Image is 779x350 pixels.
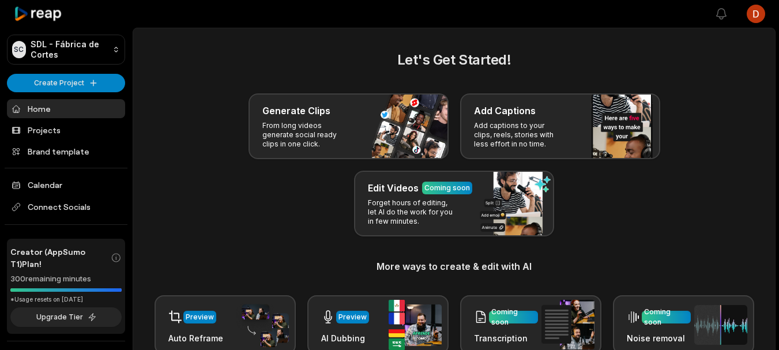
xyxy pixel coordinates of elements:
img: auto_reframe.png [236,303,289,348]
h3: Generate Clips [262,104,330,118]
div: 300 remaining minutes [10,273,122,285]
div: Coming soon [644,307,688,328]
div: SC [12,41,26,58]
span: Creator (AppSumo T1) Plan! [10,246,111,270]
button: Upgrade Tier [10,307,122,327]
a: Home [7,99,125,118]
h2: Let's Get Started! [147,50,761,70]
h3: Noise removal [627,332,691,344]
img: noise_removal.png [694,305,747,345]
a: Calendar [7,175,125,194]
a: Projects [7,121,125,140]
h3: AI Dubbing [321,332,369,344]
p: Forget hours of editing, let AI do the work for you in few minutes. [368,198,457,226]
div: Preview [186,312,214,322]
div: Coming soon [491,307,536,328]
p: From long videos generate social ready clips in one click. [262,121,352,149]
h3: Edit Videos [368,181,419,195]
a: Brand template [7,142,125,161]
div: Preview [338,312,367,322]
span: Connect Socials [7,197,125,217]
div: Coming soon [424,183,470,193]
h3: Auto Reframe [168,332,223,344]
p: Add captions to your clips, reels, stories with less effort in no time. [474,121,563,149]
button: Create Project [7,74,125,92]
div: *Usage resets on [DATE] [10,295,122,304]
p: SDL - Fábrica de Cortes [31,39,108,60]
h3: More ways to create & edit with AI [147,259,761,273]
img: transcription.png [541,300,594,349]
h3: Transcription [474,332,538,344]
img: ai_dubbing.png [389,300,442,350]
h3: Add Captions [474,104,536,118]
